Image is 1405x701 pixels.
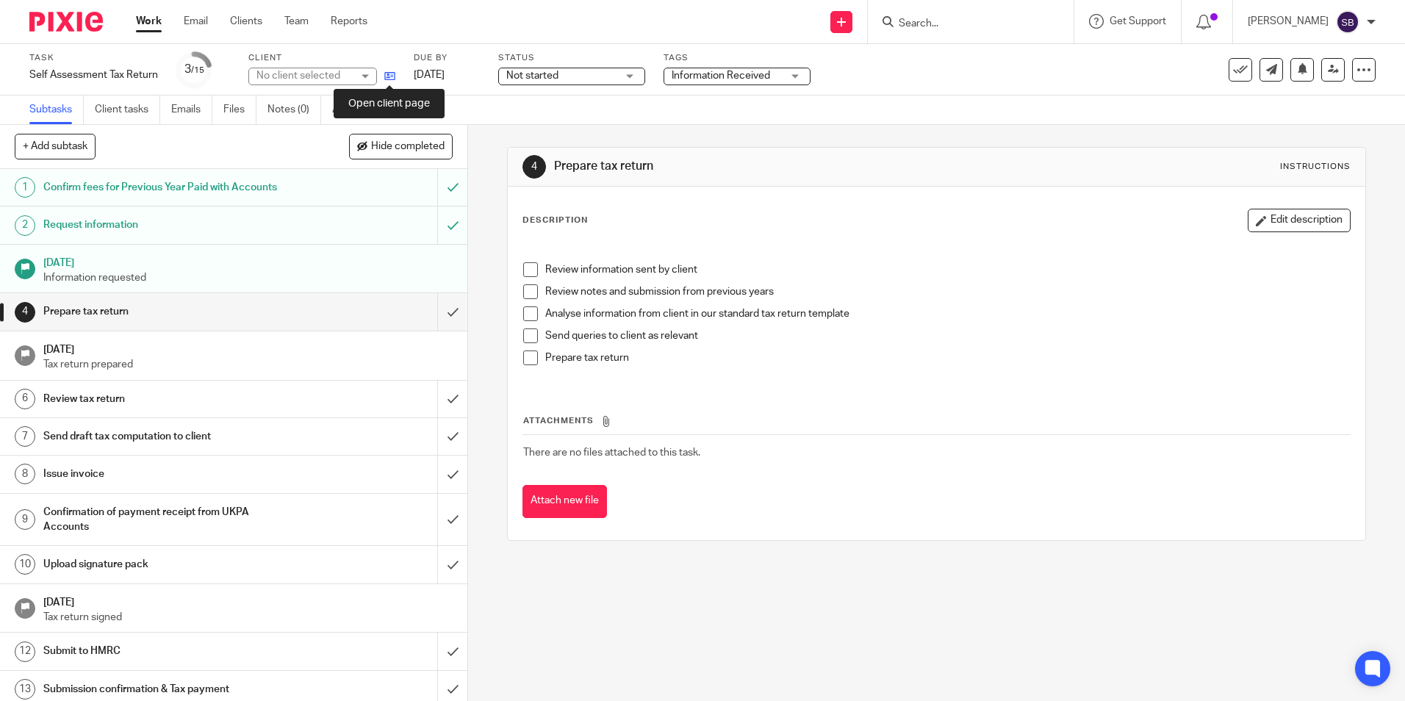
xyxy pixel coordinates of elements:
img: Pixie [29,12,103,32]
a: Reports [331,14,367,29]
a: Notes (0) [267,96,321,124]
span: Not started [506,71,558,81]
div: 10 [15,554,35,575]
span: Get Support [1110,16,1166,26]
button: Hide completed [349,134,453,159]
h1: Confirmation of payment receipt from UKPA Accounts [43,501,296,539]
div: Instructions [1280,161,1351,173]
h1: Prepare tax return [554,159,968,174]
div: 4 [522,155,546,179]
span: Hide completed [371,141,445,153]
a: Subtasks [29,96,84,124]
a: Clients [230,14,262,29]
h1: Upload signature pack [43,553,296,575]
div: 1 [15,177,35,198]
a: Team [284,14,309,29]
h1: Request information [43,214,296,236]
a: Work [136,14,162,29]
div: 4 [15,302,35,323]
img: svg%3E [1336,10,1359,34]
label: Task [29,52,158,64]
h1: [DATE] [43,592,453,610]
h1: [DATE] [43,252,453,270]
h1: Submit to HMRC [43,640,296,662]
small: /15 [191,66,204,74]
div: 13 [15,679,35,700]
h1: Confirm fees for Previous Year Paid with Accounts [43,176,296,198]
button: Edit description [1248,209,1351,232]
div: 2 [15,215,35,236]
a: Emails [171,96,212,124]
p: Send queries to client as relevant [545,328,1349,343]
a: Client tasks [95,96,160,124]
p: Review information sent by client [545,262,1349,277]
h1: Issue invoice [43,463,296,485]
a: Audit logs [332,96,389,124]
h1: Send draft tax computation to client [43,425,296,447]
a: Email [184,14,208,29]
div: 9 [15,509,35,530]
p: Description [522,215,588,226]
h1: [DATE] [43,339,453,357]
a: Files [223,96,256,124]
input: Search [897,18,1030,31]
span: Information Received [672,71,770,81]
div: 7 [15,426,35,447]
button: Attach new file [522,485,607,518]
label: Client [248,52,395,64]
h1: Prepare tax return [43,301,296,323]
label: Status [498,52,645,64]
p: Review notes and submission from previous years [545,284,1349,299]
p: Tax return signed [43,610,453,625]
div: 8 [15,464,35,484]
h1: Review tax return [43,388,296,410]
span: [DATE] [414,70,445,80]
div: No client selected [256,68,352,83]
p: Prepare tax return [545,350,1349,365]
p: Information requested [43,270,453,285]
span: There are no files attached to this task. [523,447,700,458]
label: Due by [414,52,480,64]
div: 12 [15,641,35,662]
p: Tax return prepared [43,357,453,372]
h1: Submission confirmation & Tax payment [43,678,296,700]
label: Tags [664,52,811,64]
p: [PERSON_NAME] [1248,14,1329,29]
p: Analyse information from client in our standard tax return template [545,306,1349,321]
div: Self Assessment Tax Return [29,68,158,82]
div: 6 [15,389,35,409]
div: 3 [184,61,204,78]
span: Attachments [523,417,594,425]
button: + Add subtask [15,134,96,159]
